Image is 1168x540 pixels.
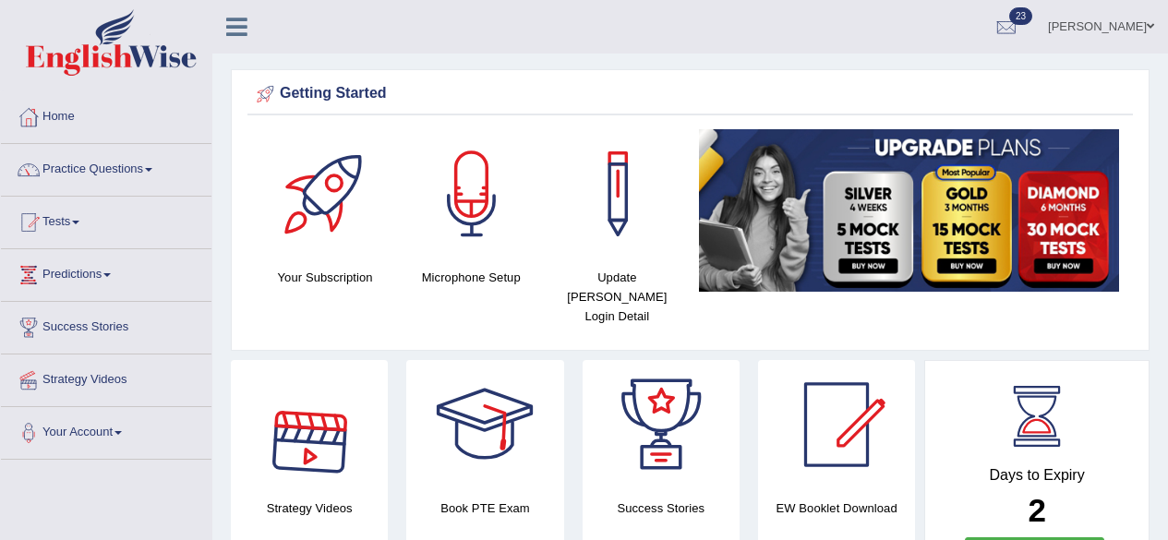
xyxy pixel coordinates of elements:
[1,249,211,295] a: Predictions
[699,129,1119,292] img: small5.jpg
[758,498,915,518] h4: EW Booklet Download
[1,91,211,138] a: Home
[407,268,535,287] h4: Microphone Setup
[406,498,563,518] h4: Book PTE Exam
[231,498,388,518] h4: Strategy Videos
[945,467,1128,484] h4: Days to Expiry
[553,268,680,326] h4: Update [PERSON_NAME] Login Detail
[1,144,211,190] a: Practice Questions
[1,197,211,243] a: Tests
[261,268,389,287] h4: Your Subscription
[1028,492,1045,528] b: 2
[1,302,211,348] a: Success Stories
[1009,7,1032,25] span: 23
[1,354,211,401] a: Strategy Videos
[583,498,740,518] h4: Success Stories
[1,407,211,453] a: Your Account
[252,80,1128,108] div: Getting Started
